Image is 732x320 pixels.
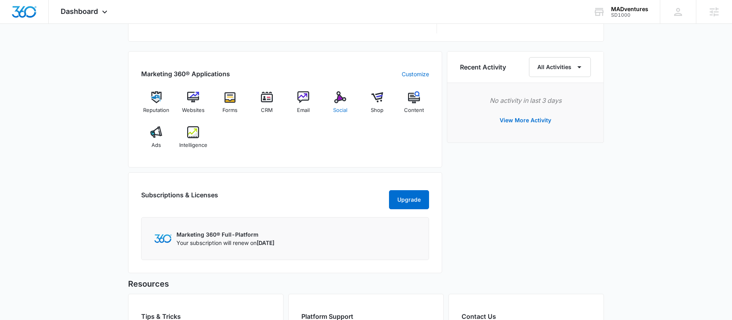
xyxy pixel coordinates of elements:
a: Websites [178,91,209,120]
h2: Marketing 360® Applications [141,69,230,79]
span: Websites [182,106,205,114]
a: CRM [251,91,282,120]
p: Your subscription will renew on [176,239,274,247]
p: Marketing 360® Full-Platform [176,230,274,239]
button: All Activities [529,57,591,77]
span: Forms [222,106,238,114]
h2: Subscriptions & Licenses [141,190,218,206]
span: Intelligence [179,141,207,149]
span: Social [333,106,347,114]
img: Marketing 360 Logo [154,234,172,243]
span: Email [297,106,310,114]
span: [DATE] [257,239,274,246]
h6: Recent Activity [460,62,506,72]
a: Reputation [141,91,172,120]
a: Social [325,91,356,120]
a: Ads [141,126,172,155]
span: Shop [371,106,383,114]
span: Reputation [143,106,169,114]
a: Intelligence [178,126,209,155]
span: Ads [151,141,161,149]
a: Email [288,91,319,120]
div: account id [611,12,648,18]
p: No activity in last 3 days [460,96,591,105]
a: Shop [362,91,393,120]
span: Content [404,106,424,114]
a: Customize [402,70,429,78]
span: CRM [261,106,273,114]
a: Content [399,91,429,120]
span: Dashboard [61,7,98,15]
button: Upgrade [389,190,429,209]
a: Forms [215,91,245,120]
button: View More Activity [492,111,559,130]
div: account name [611,6,648,12]
h5: Resources [128,278,604,290]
